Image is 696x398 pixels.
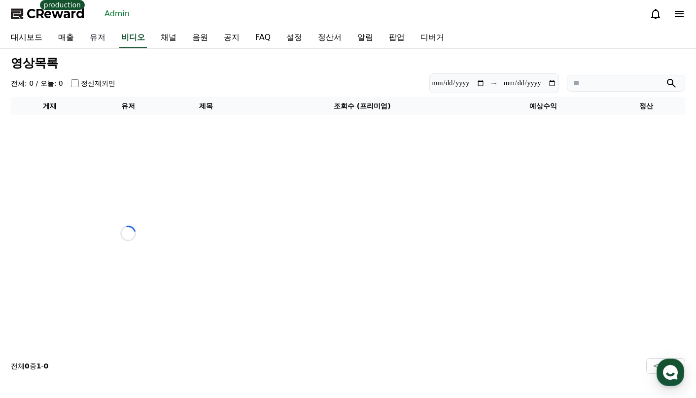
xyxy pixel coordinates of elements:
[491,77,497,89] p: ~
[36,362,41,370] strong: 1
[278,28,310,48] a: 설정
[44,362,49,370] strong: 0
[646,358,665,374] button: <
[245,97,479,115] th: 조회수 (프리미엄)
[3,28,50,48] a: 대시보드
[31,327,37,335] span: 홈
[11,97,89,115] th: 게재
[153,28,184,48] a: 채널
[11,78,63,88] h4: 전체: 0 / 오늘: 0
[247,28,278,48] a: FAQ
[11,361,48,371] p: 전체 중 -
[11,57,685,69] h3: 영상목록
[310,28,349,48] a: 정산서
[3,312,65,337] a: 홈
[82,28,113,48] a: 유저
[11,6,85,22] a: CReward
[119,28,147,48] a: 비디오
[50,28,82,48] a: 매출
[413,28,452,48] a: 디버거
[101,6,134,22] a: Admin
[89,97,168,115] th: 유저
[127,312,189,337] a: 설정
[65,312,127,337] a: 대화
[349,28,381,48] a: 알림
[90,328,102,335] span: 대화
[152,327,164,335] span: 설정
[27,6,85,22] span: CReward
[216,28,247,48] a: 공지
[25,362,30,370] strong: 0
[607,97,685,115] th: 정산
[167,97,245,115] th: 제목
[381,28,413,48] a: 팝업
[81,78,115,88] label: 정산제외만
[479,97,607,115] th: 예상수익
[184,28,216,48] a: 음원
